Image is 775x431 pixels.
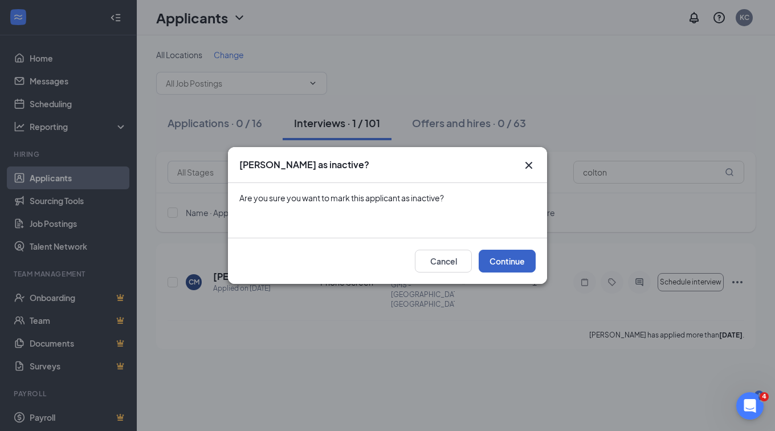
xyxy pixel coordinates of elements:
h3: [PERSON_NAME] as inactive? [239,158,369,171]
iframe: Intercom live chat [736,392,764,420]
div: Are you sure you want to mark this applicant as inactive? [239,192,536,204]
button: Cancel [415,250,472,273]
span: 4 [760,392,769,401]
button: Close [522,158,536,172]
button: Continue [479,250,536,273]
svg: Cross [522,158,536,172]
